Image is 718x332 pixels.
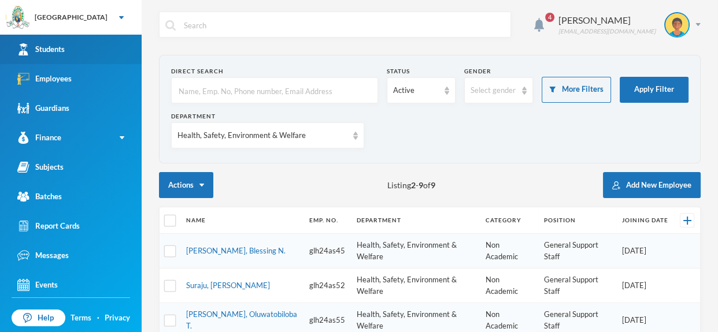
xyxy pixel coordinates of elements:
th: Position [538,207,616,234]
img: STUDENT [665,13,689,36]
input: Name, Emp. No, Phone number, Email Address [177,78,372,104]
div: Events [17,279,58,291]
input: Search [183,12,505,38]
td: glh24as52 [304,268,351,303]
td: Health, Safety, Environment & Welfare [351,268,480,303]
a: Privacy [105,312,130,324]
div: [GEOGRAPHIC_DATA] [35,12,108,23]
td: Health, Safety, Environment & Welfare [351,234,480,268]
b: 9 [431,180,435,190]
button: Apply Filter [620,77,689,103]
div: Health, Safety, Environment & Welfare [177,130,347,141]
span: 4 [545,13,554,22]
div: Finance [17,132,61,144]
div: Batches [17,191,62,203]
button: More Filters [542,77,610,103]
b: 2 [411,180,416,190]
div: [EMAIL_ADDRESS][DOMAIN_NAME] [558,27,656,36]
div: Gender [464,67,533,76]
b: 9 [419,180,423,190]
button: Add New Employee [603,172,701,198]
a: Terms [71,312,91,324]
th: Category [480,207,538,234]
div: Employees [17,73,72,85]
a: Suraju, [PERSON_NAME] [186,281,270,290]
th: Emp. No. [304,207,351,234]
div: [PERSON_NAME] [558,13,656,27]
div: Guardians [17,102,69,114]
th: Department [351,207,480,234]
div: Active [393,85,439,96]
div: Subjects [17,161,64,173]
td: [DATE] [616,234,674,268]
th: Name [180,207,304,234]
td: General Support Staff [538,268,616,303]
div: Department [171,112,364,121]
img: + [683,217,691,225]
span: Listing - of [387,179,435,191]
div: Select gender [471,85,516,96]
td: Non Academic [480,268,538,303]
div: Report Cards [17,220,80,232]
img: logo [6,6,29,29]
a: [PERSON_NAME], Oluwatobiloba T. [186,309,297,330]
td: [DATE] [616,268,674,303]
div: Students [17,43,65,55]
td: Non Academic [480,234,538,268]
img: search [165,20,176,31]
div: Messages [17,249,69,262]
div: Status [387,67,456,76]
a: [PERSON_NAME], Blessing N. [186,246,286,255]
div: · [97,312,99,324]
button: Actions [159,172,213,198]
td: glh24as45 [304,234,351,268]
div: Direct Search [171,67,378,76]
a: Help [12,309,65,327]
th: Joining Date [616,207,674,234]
td: General Support Staff [538,234,616,268]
